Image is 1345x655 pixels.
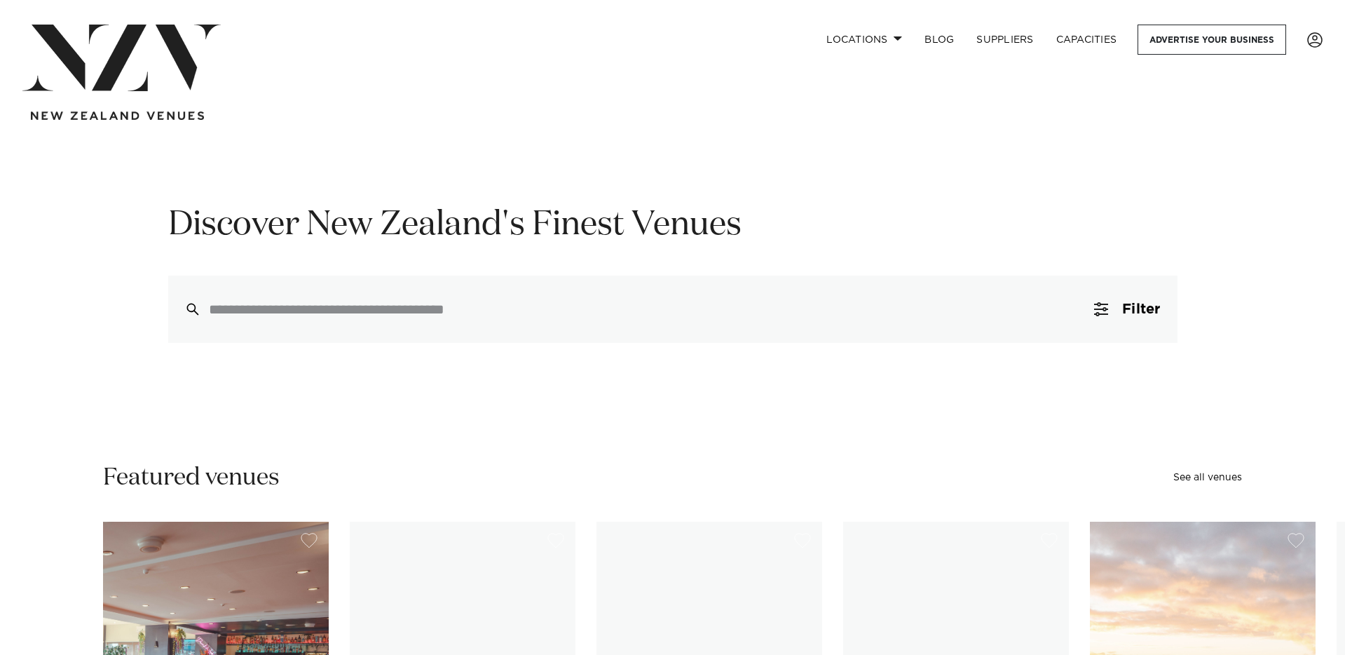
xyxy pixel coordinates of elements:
button: Filter [1077,276,1177,343]
img: new-zealand-venues-text.png [31,112,204,121]
a: BLOG [913,25,965,55]
a: Locations [815,25,913,55]
h1: Discover New Zealand's Finest Venues [168,203,1177,248]
a: SUPPLIERS [965,25,1044,55]
a: Advertise your business [1138,25,1286,55]
img: nzv-logo.png [22,25,221,91]
span: Filter [1122,302,1160,316]
a: See all venues [1173,473,1242,482]
a: Capacities [1045,25,1128,55]
h2: Featured venues [103,462,280,494]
